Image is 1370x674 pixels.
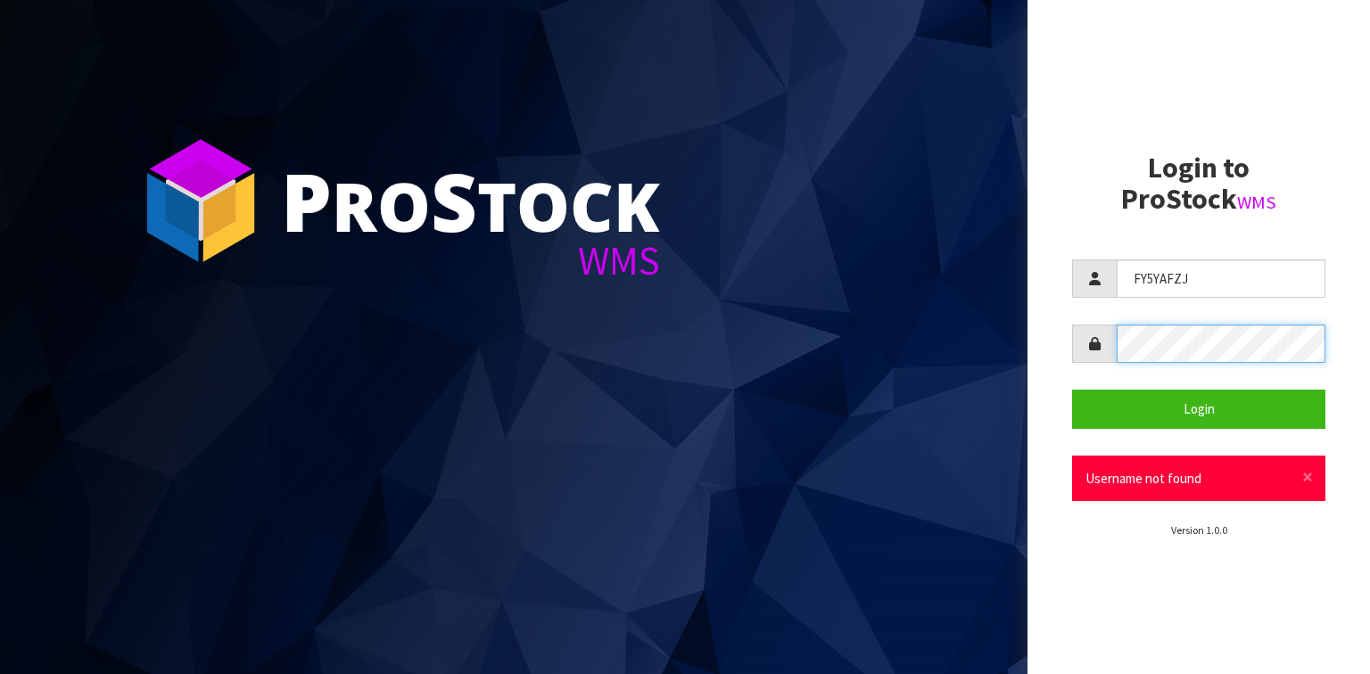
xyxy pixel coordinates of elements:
[1072,152,1325,215] h2: Login to ProStock
[1171,523,1227,537] small: Version 1.0.0
[281,241,660,281] div: WMS
[1072,390,1325,428] button: Login
[1085,470,1201,487] span: Username not found
[1117,259,1325,298] input: Username
[281,146,332,255] span: P
[134,134,268,267] img: ProStock Cube
[431,146,477,255] span: S
[281,160,660,241] div: ro tock
[1302,464,1313,489] span: ×
[1237,191,1276,214] small: WMS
